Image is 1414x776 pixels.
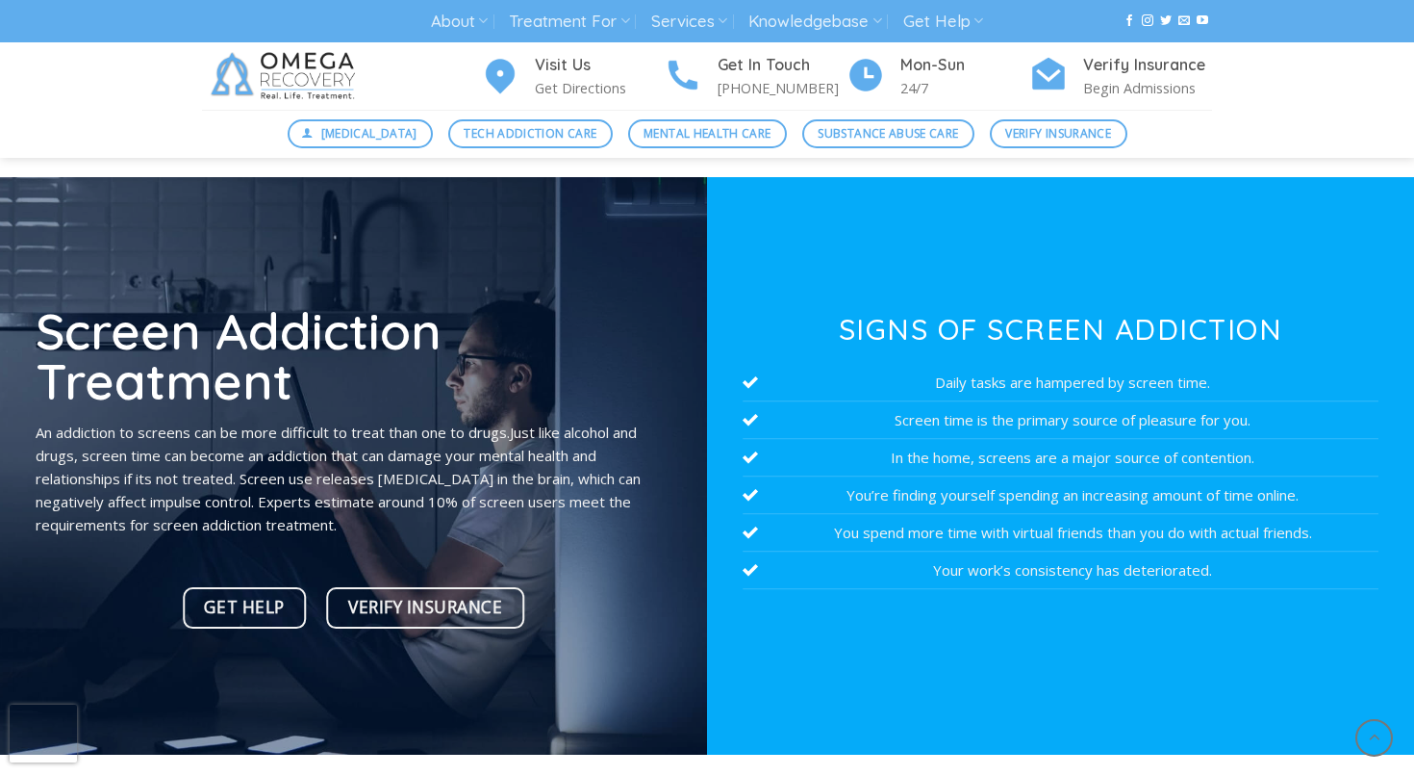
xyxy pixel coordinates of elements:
[718,53,846,78] h4: Get In Touch
[448,119,613,148] a: Tech Addiction Care
[651,4,727,39] a: Services
[743,552,1379,589] li: Your work’s consistency has deteriorated.
[10,705,77,763] iframe: reCAPTCHA
[1355,719,1393,757] a: Go to top
[743,477,1379,514] li: You’re finding yourself spending an increasing amount of time online.
[1029,53,1212,100] a: Verify Insurance Begin Admissions
[1142,14,1153,28] a: Follow on Instagram
[1178,14,1190,28] a: Send us an email
[535,77,664,99] p: Get Directions
[1083,77,1212,99] p: Begin Admissions
[1124,14,1135,28] a: Follow on Facebook
[509,4,629,39] a: Treatment For
[535,53,664,78] h4: Visit Us
[464,124,596,142] span: Tech Addiction Care
[743,514,1379,552] li: You spend more time with virtual friends than you do with actual friends.
[1197,14,1208,28] a: Follow on YouTube
[36,421,672,536] p: An addiction to screens can be more difficult to treat than one to drugs.Just like alcohol and dr...
[321,124,417,142] span: [MEDICAL_DATA]
[1160,14,1172,28] a: Follow on Twitter
[327,587,525,629] a: Verify Insurance
[743,439,1379,477] li: In the home, screens are a major source of contention.
[718,77,846,99] p: [PHONE_NUMBER]
[748,4,881,39] a: Knowledgebase
[183,587,307,629] a: Get Help
[743,364,1379,401] li: Daily tasks are hampered by screen time.
[481,53,664,100] a: Visit Us Get Directions
[431,4,488,39] a: About
[202,42,370,110] img: Omega Recovery
[900,53,1029,78] h4: Mon-Sun
[644,124,770,142] span: Mental Health Care
[288,119,434,148] a: [MEDICAL_DATA]
[802,119,974,148] a: Substance Abuse Care
[903,4,983,39] a: Get Help
[348,594,502,621] span: Verify Insurance
[36,305,672,406] h1: Screen Addiction Treatment
[1005,124,1111,142] span: Verify Insurance
[743,401,1379,439] li: Screen time is the primary source of pleasure for you.
[1083,53,1212,78] h4: Verify Insurance
[664,53,846,100] a: Get In Touch [PHONE_NUMBER]
[743,315,1379,344] h3: Signs of Screen Addiction
[204,594,284,621] span: Get Help
[900,77,1029,99] p: 24/7
[818,124,958,142] span: Substance Abuse Care
[990,119,1127,148] a: Verify Insurance
[628,119,787,148] a: Mental Health Care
